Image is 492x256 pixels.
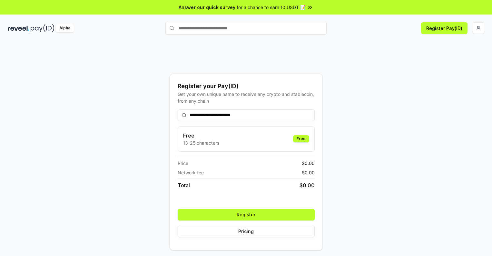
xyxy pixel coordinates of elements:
[8,24,29,32] img: reveel_dark
[237,4,306,11] span: for a chance to earn 10 USDT 📝
[31,24,54,32] img: pay_id
[179,4,235,11] span: Answer our quick survey
[178,226,315,237] button: Pricing
[178,181,190,189] span: Total
[293,135,309,142] div: Free
[56,24,74,32] div: Alpha
[302,160,315,167] span: $ 0.00
[178,169,204,176] span: Network fee
[178,82,315,91] div: Register your Pay(ID)
[300,181,315,189] span: $ 0.00
[302,169,315,176] span: $ 0.00
[183,132,219,139] h3: Free
[178,160,188,167] span: Price
[178,209,315,220] button: Register
[421,22,467,34] button: Register Pay(ID)
[178,91,315,104] div: Get your own unique name to receive any crypto and stablecoin, from any chain
[183,139,219,146] p: 13-25 characters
